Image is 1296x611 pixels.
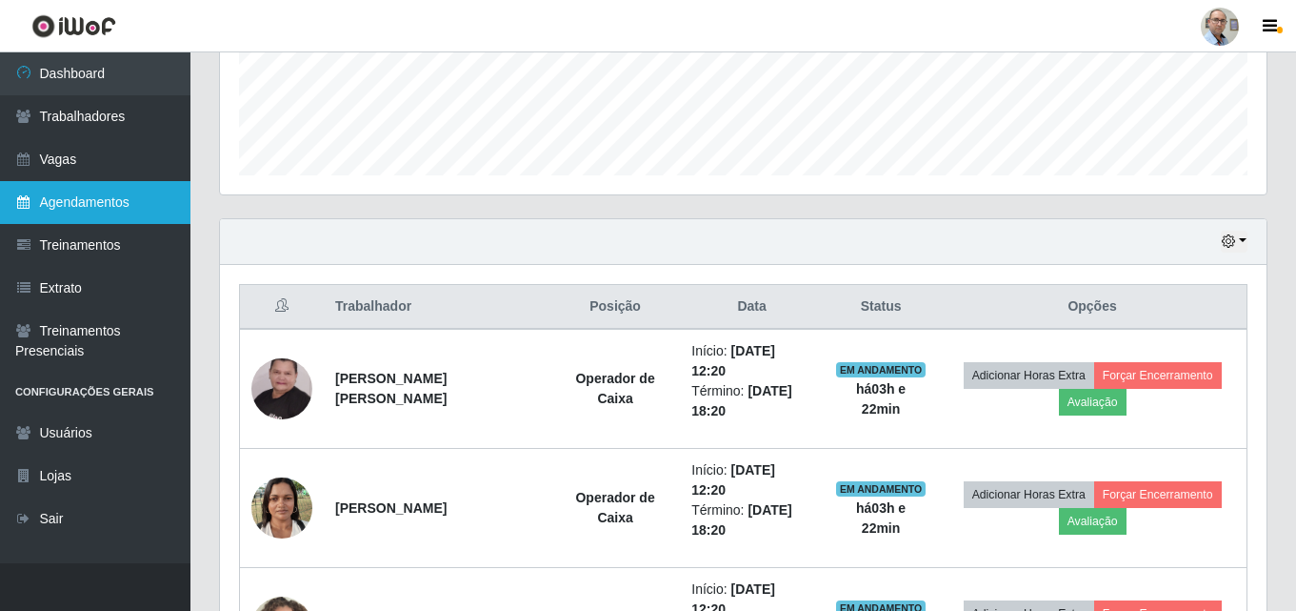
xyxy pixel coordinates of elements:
[335,500,447,516] strong: [PERSON_NAME]
[824,285,938,330] th: Status
[964,481,1094,508] button: Adicionar Horas Extra
[251,467,312,548] img: 1720809249319.jpeg
[324,285,550,330] th: Trabalhador
[938,285,1246,330] th: Opções
[691,460,812,500] li: Início:
[836,362,927,377] span: EM ANDAMENTO
[251,321,312,457] img: 1725629352832.jpeg
[335,371,447,406] strong: [PERSON_NAME] [PERSON_NAME]
[856,500,906,536] strong: há 03 h e 22 min
[575,490,654,525] strong: Operador de Caixa
[680,285,824,330] th: Data
[856,381,906,417] strong: há 03 h e 22 min
[1094,481,1222,508] button: Forçar Encerramento
[575,371,654,406] strong: Operador de Caixa
[1094,362,1222,389] button: Forçar Encerramento
[1059,508,1127,535] button: Avaliação
[691,500,812,540] li: Término:
[31,14,116,38] img: CoreUI Logo
[964,362,1094,389] button: Adicionar Horas Extra
[691,341,812,381] li: Início:
[691,381,812,421] li: Término:
[691,462,775,498] time: [DATE] 12:20
[836,481,927,497] span: EM ANDAMENTO
[1059,389,1127,416] button: Avaliação
[691,343,775,378] time: [DATE] 12:20
[550,285,680,330] th: Posição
